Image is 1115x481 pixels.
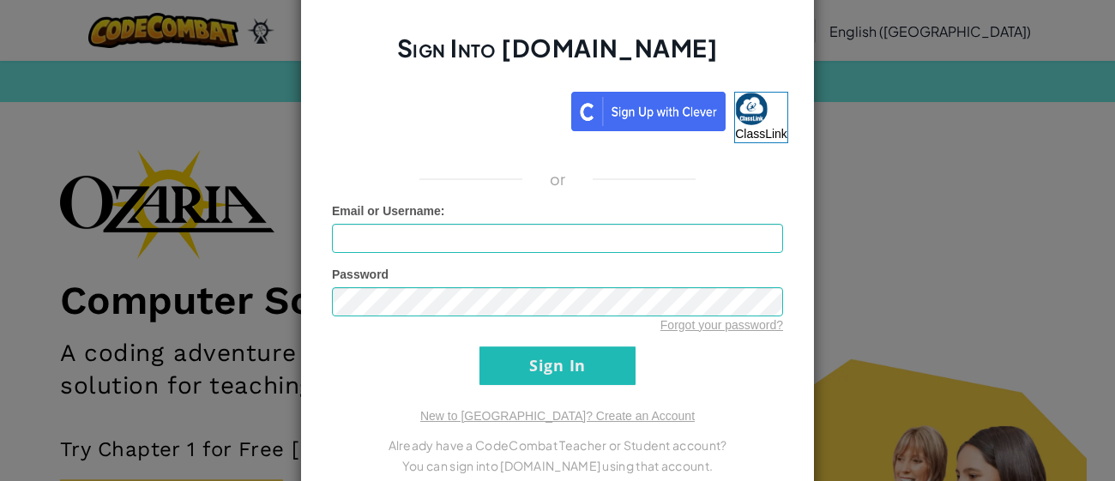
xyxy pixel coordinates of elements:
img: clever_sso_button@2x.png [571,92,726,131]
img: classlink-logo-small.png [735,93,768,125]
a: Forgot your password? [660,318,783,332]
input: Sign In [479,346,636,385]
iframe: Sign in with Google Button [318,90,571,128]
h2: Sign Into [DOMAIN_NAME] [332,32,783,81]
p: You can sign into [DOMAIN_NAME] using that account. [332,455,783,476]
span: Email or Username [332,204,441,218]
label: : [332,202,445,219]
span: Password [332,268,389,281]
p: or [550,169,566,189]
span: ClassLink [735,127,787,141]
a: New to [GEOGRAPHIC_DATA]? Create an Account [420,409,695,423]
p: Already have a CodeCombat Teacher or Student account? [332,435,783,455]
